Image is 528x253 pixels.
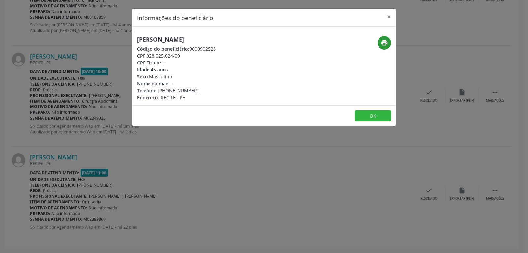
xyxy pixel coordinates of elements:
h5: [PERSON_NAME] [137,36,216,43]
div: -- [137,80,216,87]
span: CPF Titular: [137,60,163,66]
div: 028.025.024-09 [137,52,216,59]
span: Nome da mãe: [137,80,170,87]
span: Código do beneficiário: [137,46,189,52]
span: Idade: [137,66,151,73]
div: 45 anos [137,66,216,73]
div: Masculino [137,73,216,80]
div: -- [137,59,216,66]
span: Sexo: [137,73,149,80]
span: Endereço: [137,94,159,101]
div: [PHONE_NUMBER] [137,87,216,94]
span: RECIFE - PE [161,94,185,101]
button: OK [355,110,391,122]
button: Close [382,9,396,25]
span: Telefone: [137,87,158,94]
div: 9000902528 [137,45,216,52]
span: CPF: [137,53,147,59]
button: print [378,36,391,50]
h5: Informações do beneficiário [137,13,213,22]
i: print [381,39,388,46]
